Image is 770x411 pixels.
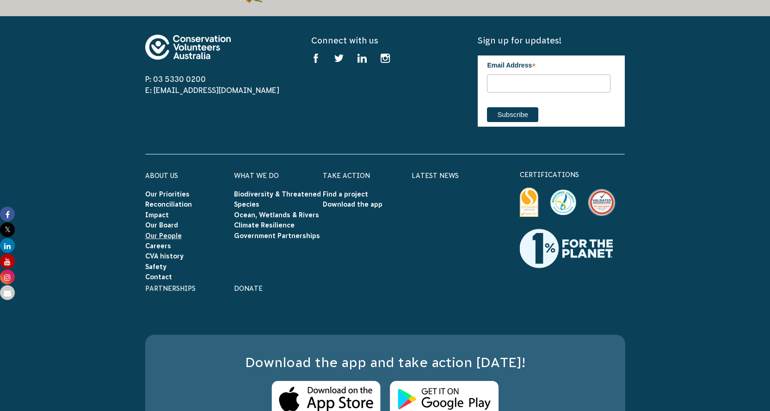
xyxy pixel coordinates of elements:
a: Safety [145,263,166,270]
a: About Us [145,172,178,179]
a: Climate Resilience [234,221,295,229]
a: Latest News [412,172,459,179]
a: P: 03 5330 0200 [145,75,206,83]
a: Ocean, Wetlands & Rivers [234,211,319,219]
a: Donate [234,285,263,292]
h3: Download the app and take action [DATE]! [164,353,607,372]
label: Email Address [487,55,610,73]
a: Our Board [145,221,178,229]
h5: Connect with us [311,35,458,46]
a: What We Do [234,172,279,179]
a: Careers [145,242,171,250]
a: Our People [145,232,182,239]
p: certifications [520,169,625,180]
a: Contact [145,273,172,281]
a: Find a project [323,190,368,198]
a: Biodiversity & Threatened Species [234,190,321,208]
a: Government Partnerships [234,232,320,239]
a: Download the app [323,201,382,208]
a: E: [EMAIL_ADDRESS][DOMAIN_NAME] [145,86,279,94]
input: Subscribe [487,107,538,122]
h5: Sign up for updates! [478,35,625,46]
img: logo-footer.svg [145,35,231,60]
a: Impact [145,211,169,219]
a: Our Priorities [145,190,190,198]
a: Partnerships [145,285,196,292]
a: CVA history [145,252,184,260]
a: Take Action [323,172,370,179]
a: Reconciliation [145,201,192,208]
